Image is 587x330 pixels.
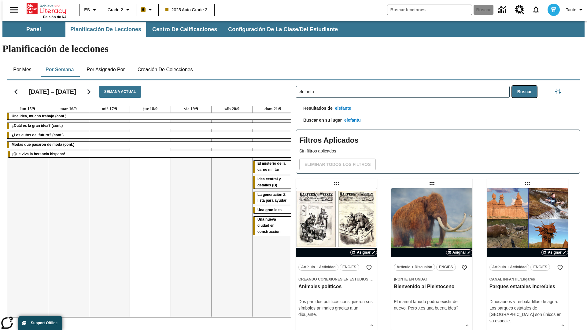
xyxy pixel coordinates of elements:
div: El misterio de la carne militar [253,161,293,173]
span: Planificación de lecciones [70,26,141,33]
div: Modas que pasaron de moda (cont.) [7,142,293,148]
span: Asignar [357,250,371,255]
button: Artículo + Discusión [394,264,435,271]
span: Grado 2 [108,7,123,13]
button: elefantu [342,115,363,126]
a: Notificaciones [528,2,544,18]
span: ¡Ponte en onda! [394,277,427,281]
button: Artículo + Actividad [298,264,338,271]
span: Tema: Canal Infantil/Lugares [489,276,566,282]
span: Panel [26,26,41,33]
button: ENG/ES [436,264,456,271]
span: El misterio de la carne militar [257,161,286,172]
button: Creación de colecciones [133,62,198,77]
button: Añadir a mis Favoritas [459,262,470,273]
button: Abrir el menú lateral [5,1,23,19]
span: Creando conexiones en Estudios Sociales [298,277,388,281]
div: Lección arrastrable: Bienvenido al Pleistoceno [427,178,437,188]
span: Canal Infantil [489,277,520,281]
button: Añadir a mis Favoritas [364,262,375,273]
span: Una idea, mucho trabajo (cont.) [12,114,66,118]
button: Menú lateral de filtros [552,85,564,97]
span: La generación Z lista para ayudar [257,193,286,203]
span: ENG/ES [439,264,453,270]
button: Regresar [8,84,24,100]
div: Subbarra de navegación [2,21,585,37]
span: Una nueva ciudad en construcción [257,217,280,234]
h3: Animales políticos [298,284,375,290]
a: Centro de información [495,2,511,18]
div: Dos partidos políticos consiguieron sus símbolos animales gracias a un dibujante. [298,299,375,318]
span: Una gran idea [257,208,282,212]
div: La generación Z lista para ayudar [253,192,293,204]
div: Una nueva ciudad en construcción [253,217,293,235]
div: ¡Que viva la herencia hispana! [8,151,293,157]
button: Semana actual [99,86,141,98]
h3: Bienvenido al Pleistoceno [394,284,470,290]
a: 21 de septiembre de 2025 [263,106,282,112]
span: Tema: ¡Ponte en onda!/null [394,276,470,282]
button: Por semana [41,62,79,77]
button: Ver más [463,321,472,330]
span: Artículo + Actividad [492,264,527,270]
div: ¿Los autos del futuro? (cont.) [7,132,293,138]
a: 19 de septiembre de 2025 [183,106,199,112]
button: Perfil/Configuración [563,4,587,15]
span: Modas que pasaron de moda (cont.) [12,142,74,147]
input: Buscar campo [387,5,472,15]
input: Buscar lecciones [296,86,509,97]
span: B [142,6,145,13]
span: ¿Los autos del futuro? (cont.) [12,133,64,137]
span: Tauto [566,7,576,13]
span: Centro de calificaciones [152,26,217,33]
span: 2025 Auto Grade 2 [165,7,208,13]
a: 16 de septiembre de 2025 [59,106,78,112]
span: Asignar [452,250,466,255]
span: Edición de NJ [43,15,66,19]
span: ENG/ES [533,264,547,270]
button: Escoja un nuevo avatar [544,2,563,18]
a: 17 de septiembre de 2025 [101,106,118,112]
span: Configuración de la clase/del estudiante [228,26,338,33]
div: ¿Cuál es la gran idea? (cont.) [7,123,293,129]
img: avatar image [548,4,560,16]
button: Asignar Elegir fechas [541,249,568,255]
div: Dinosaurios y resbaladillas de agua. Los parques estatales de [GEOGRAPHIC_DATA] son únicos en su ... [489,299,566,324]
button: ENG/ES [340,264,359,271]
div: Lección arrastrable: Animales políticos [332,178,341,188]
a: Portada [27,3,66,15]
button: Boost El color de la clase es anaranjado claro. Cambiar el color de la clase. [138,4,156,15]
div: Subbarra de navegación [2,22,343,37]
button: Grado: Grado 2, Elige un grado [105,4,134,15]
span: ES [84,7,90,13]
span: ENG/ES [342,264,356,270]
button: elefante [333,103,354,114]
button: Panel [3,22,64,37]
span: Idea central y detalles (B) [257,177,281,187]
span: ¡Que viva la herencia hispana! [12,152,65,156]
span: Artículo + Discusión [397,264,432,270]
h1: Planificación de lecciones [2,43,585,54]
a: Centro de recursos, Se abrirá en una pestaña nueva. [511,2,528,18]
button: Artículo + Actividad [489,264,530,271]
p: Sin filtros aplicados [299,148,577,154]
p: Resultados de [296,105,333,115]
h3: Parques estatales increíbles [489,284,566,290]
button: Support Offline [18,316,62,330]
div: Una gran idea [253,207,293,213]
button: Seguir [81,84,97,100]
button: Centro de calificaciones [147,22,222,37]
button: Por asignado por [82,62,130,77]
a: 20 de septiembre de 2025 [223,106,241,112]
h2: [DATE] – [DATE] [29,88,76,95]
button: Asignar Elegir fechas [350,249,377,255]
button: Añadir a mis Favoritas [555,262,566,273]
button: Lenguaje: ES, Selecciona un idioma [81,4,101,15]
div: Lección arrastrable: Parques estatales increíbles [522,178,532,188]
p: Buscar en su lugar [296,117,342,127]
div: Portada [27,2,66,19]
span: Tema: Creando conexiones en Estudios Sociales/Historia de Estados Unidos I [298,276,375,282]
a: 18 de septiembre de 2025 [142,106,159,112]
button: Buscar [512,86,537,98]
a: 15 de septiembre de 2025 [19,106,36,112]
